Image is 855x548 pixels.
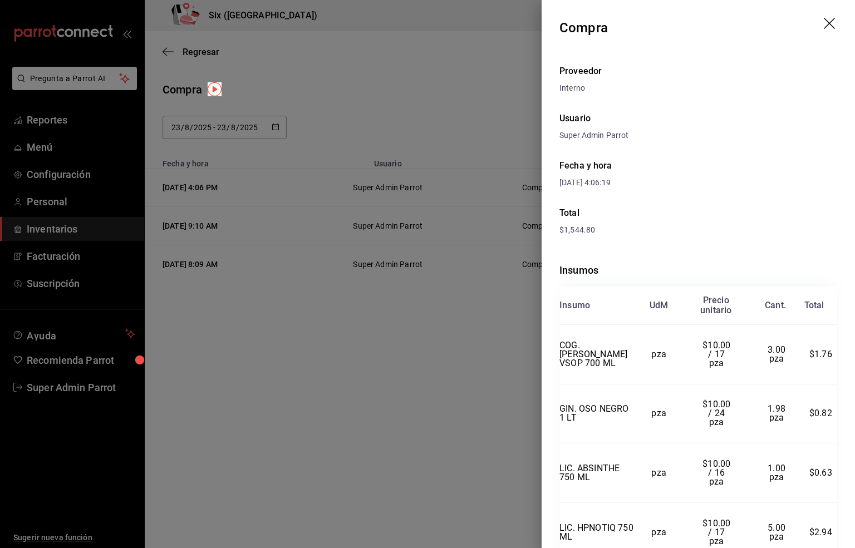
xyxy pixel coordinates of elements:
div: Proveedor [559,65,837,78]
span: $2.94 [809,527,832,537]
div: Compra [559,18,608,38]
td: GIN. OSO NEGRO 1 LT [559,384,633,443]
span: $10.00 / 17 pza [702,518,733,546]
div: Insumos [559,263,837,278]
span: 1.00 pza [768,463,788,482]
div: Cant. [765,300,786,310]
div: Insumo [559,300,590,310]
span: $10.00 / 16 pza [702,458,733,487]
div: UdM [650,300,669,310]
img: Tooltip marker [208,82,222,96]
div: Interno [559,82,837,94]
td: pza [633,443,684,503]
td: pza [633,325,684,384]
span: $0.63 [809,467,832,478]
span: 5.00 pza [768,522,788,542]
td: LIC. ABSINTHE 750 ML [559,443,633,503]
div: Precio unitario [700,295,731,315]
td: pza [633,384,684,443]
span: 3.00 pza [768,344,788,364]
span: $1,544.80 [559,225,595,234]
div: Total [559,206,837,220]
div: Total [804,300,824,310]
div: Super Admin Parrot [559,130,837,141]
span: $10.00 / 17 pza [702,340,733,368]
button: drag [824,18,837,31]
span: $0.82 [809,408,832,418]
div: Usuario [559,112,837,125]
span: 1.98 pza [768,403,788,423]
td: COG. [PERSON_NAME] VSOP 700 ML [559,325,633,384]
div: Fecha y hora [559,159,699,172]
span: $1.76 [809,349,832,359]
div: [DATE] 4:06:19 [559,177,699,189]
span: $10.00 / 24 pza [702,399,733,427]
